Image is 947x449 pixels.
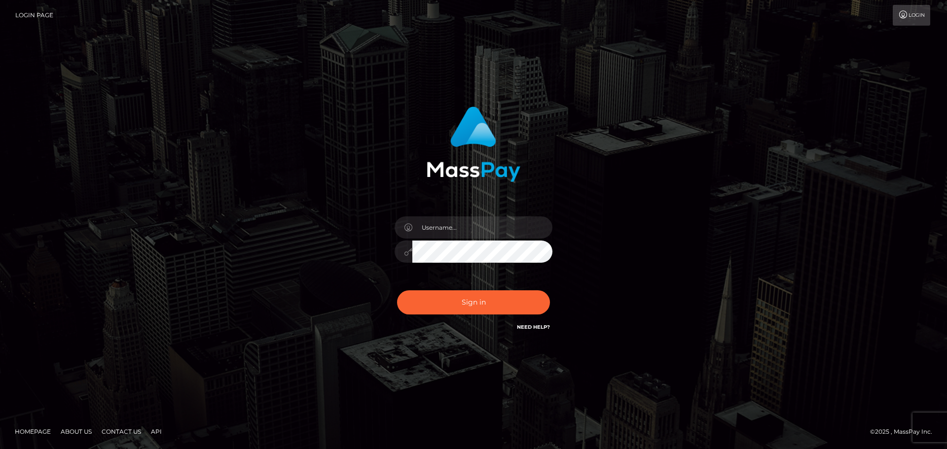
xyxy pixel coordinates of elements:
a: Contact Us [98,424,145,439]
a: Login Page [15,5,53,26]
input: Username... [412,216,552,239]
a: About Us [57,424,96,439]
a: Homepage [11,424,55,439]
a: Need Help? [517,324,550,330]
div: © 2025 , MassPay Inc. [870,426,940,437]
a: Login [893,5,930,26]
a: API [147,424,166,439]
img: MassPay Login [427,106,520,182]
button: Sign in [397,290,550,314]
